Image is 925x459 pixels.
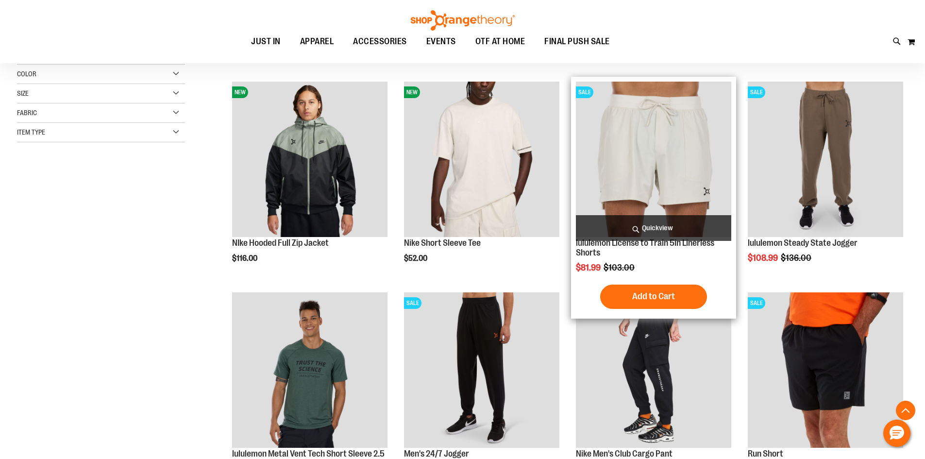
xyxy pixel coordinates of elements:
[576,238,714,257] a: lululemon License to Train 5in Linerless Shorts
[576,82,731,237] img: lululemon License to Train 5in Linerless Shorts
[748,82,903,238] a: lululemon Steady State JoggerSALE
[404,82,559,238] a: Nike Short Sleeve TeeNEW
[251,31,281,52] span: JUST IN
[232,254,259,263] span: $116.00
[576,449,673,459] a: Nike Men's Club Cargo Pant
[544,31,610,52] span: FINAL PUSH SALE
[748,297,765,309] span: SALE
[232,449,385,459] a: lululemon Metal Vent Tech Short Sleeve 2.5
[17,89,29,97] span: Size
[883,420,910,447] button: Hello, have a question? Let’s chat.
[232,292,387,448] img: Main view of 2024 October lululemon Metal Vent Tech SS
[576,86,593,98] span: SALE
[748,86,765,98] span: SALE
[17,70,36,78] span: Color
[300,31,334,52] span: APPAREL
[17,109,37,117] span: Fabric
[232,238,329,248] a: NIke Hooded Full Zip Jacket
[232,292,387,449] a: Main view of 2024 October lululemon Metal Vent Tech SS
[404,254,429,263] span: $52.00
[290,31,344,52] a: APPAREL
[404,297,421,309] span: SALE
[748,253,779,263] span: $108.99
[748,82,903,237] img: lululemon Steady State Jogger
[743,77,908,288] div: product
[748,292,903,449] a: Product image for Run ShortSALE
[232,82,387,237] img: NIke Hooded Full Zip Jacket
[604,263,636,272] span: $103.00
[232,86,248,98] span: NEW
[404,449,469,459] a: Men's 24/7 Jogger
[232,82,387,238] a: NIke Hooded Full Zip JacketNEW
[343,31,417,53] a: ACCESSORIES
[399,77,564,288] div: product
[571,77,736,318] div: product
[475,31,525,52] span: OTF AT HOME
[748,292,903,448] img: Product image for Run Short
[17,128,45,136] span: Item Type
[632,291,675,302] span: Add to Cart
[404,292,559,448] img: Product image for 24/7 Jogger
[781,253,813,263] span: $136.00
[404,292,559,449] a: Product image for 24/7 JoggerSALE
[600,285,707,309] button: Add to Cart
[748,238,858,248] a: lululemon Steady State Jogger
[404,238,481,248] a: Nike Short Sleeve Tee
[576,82,731,238] a: lululemon License to Train 5in Linerless ShortsSALE
[404,86,420,98] span: NEW
[404,82,559,237] img: Nike Short Sleeve Tee
[535,31,620,53] a: FINAL PUSH SALE
[576,263,602,272] span: $81.99
[896,401,915,420] button: Back To Top
[241,31,290,53] a: JUST IN
[748,449,783,459] a: Run Short
[576,292,731,448] img: Product image for Nike Mens Club Cargo Pant
[227,77,392,288] div: product
[426,31,456,52] span: EVENTS
[466,31,535,53] a: OTF AT HOME
[409,10,516,31] img: Shop Orangetheory
[576,292,731,449] a: Product image for Nike Mens Club Cargo PantSALE
[576,215,731,241] a: Quickview
[353,31,407,52] span: ACCESSORIES
[417,31,466,53] a: EVENTS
